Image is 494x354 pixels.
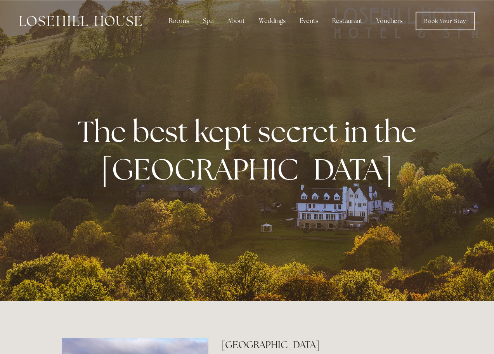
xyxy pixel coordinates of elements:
div: About [221,13,251,29]
img: Losehill House [19,16,142,26]
strong: The best kept secret in the [GEOGRAPHIC_DATA] [78,112,423,188]
h2: [GEOGRAPHIC_DATA] [222,338,432,352]
div: Events [293,13,324,29]
div: Weddings [253,13,292,29]
a: Vouchers [370,13,409,29]
div: Restaurant [326,13,369,29]
div: Spa [197,13,220,29]
div: Rooms [163,13,195,29]
a: Book Your Stay [416,12,475,30]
